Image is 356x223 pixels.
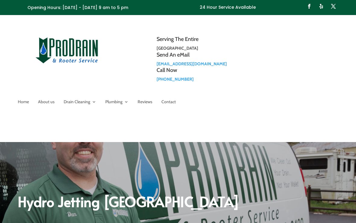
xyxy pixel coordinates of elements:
[38,100,55,106] a: About us
[157,76,194,82] a: [PHONE_NUMBER]
[157,36,199,42] span: Serving The Entire
[157,51,189,58] span: Send An eMail
[64,100,96,106] a: Drain Cleaning
[27,5,128,11] span: Opening Hours: [DATE] - [DATE] 9 am to 5 pm
[316,2,326,11] a: Follow on Yelp
[18,100,29,106] a: Home
[105,100,129,106] a: Plumbing
[36,36,99,63] img: site-logo-100h
[304,2,314,11] a: Follow on Facebook
[157,45,198,51] strong: [GEOGRAPHIC_DATA]
[329,2,338,11] a: Follow on X
[200,4,256,11] p: 24 Hour Service Available
[138,100,152,106] a: Reviews
[161,100,176,106] a: Contact
[157,61,227,67] a: [EMAIL_ADDRESS][DOMAIN_NAME]
[157,67,177,73] span: Call Now
[18,194,338,211] h2: Hydro Jetting [GEOGRAPHIC_DATA]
